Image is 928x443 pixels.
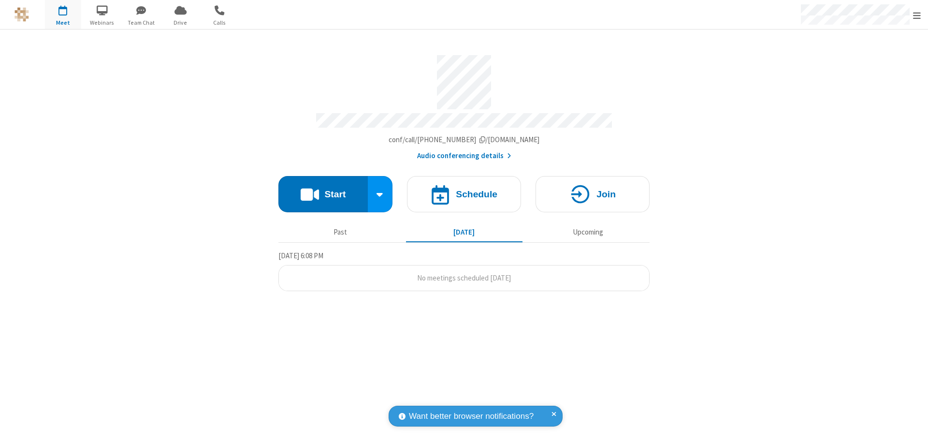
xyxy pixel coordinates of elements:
[596,190,616,199] h4: Join
[14,7,29,22] img: QA Selenium DO NOT DELETE OR CHANGE
[536,176,650,212] button: Join
[282,223,399,241] button: Past
[123,18,159,27] span: Team Chat
[278,176,368,212] button: Start
[456,190,497,199] h4: Schedule
[407,176,521,212] button: Schedule
[904,418,921,436] iframe: Chat
[202,18,238,27] span: Calls
[278,250,650,292] section: Today's Meetings
[162,18,199,27] span: Drive
[417,150,511,162] button: Audio conferencing details
[324,190,346,199] h4: Start
[530,223,646,241] button: Upcoming
[278,251,323,260] span: [DATE] 6:08 PM
[45,18,81,27] span: Meet
[389,134,540,146] button: Copy my meeting room linkCopy my meeting room link
[409,410,534,423] span: Want better browser notifications?
[278,48,650,162] section: Account details
[406,223,522,241] button: [DATE]
[368,176,393,212] div: Start conference options
[417,273,511,282] span: No meetings scheduled [DATE]
[389,135,540,144] span: Copy my meeting room link
[84,18,120,27] span: Webinars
